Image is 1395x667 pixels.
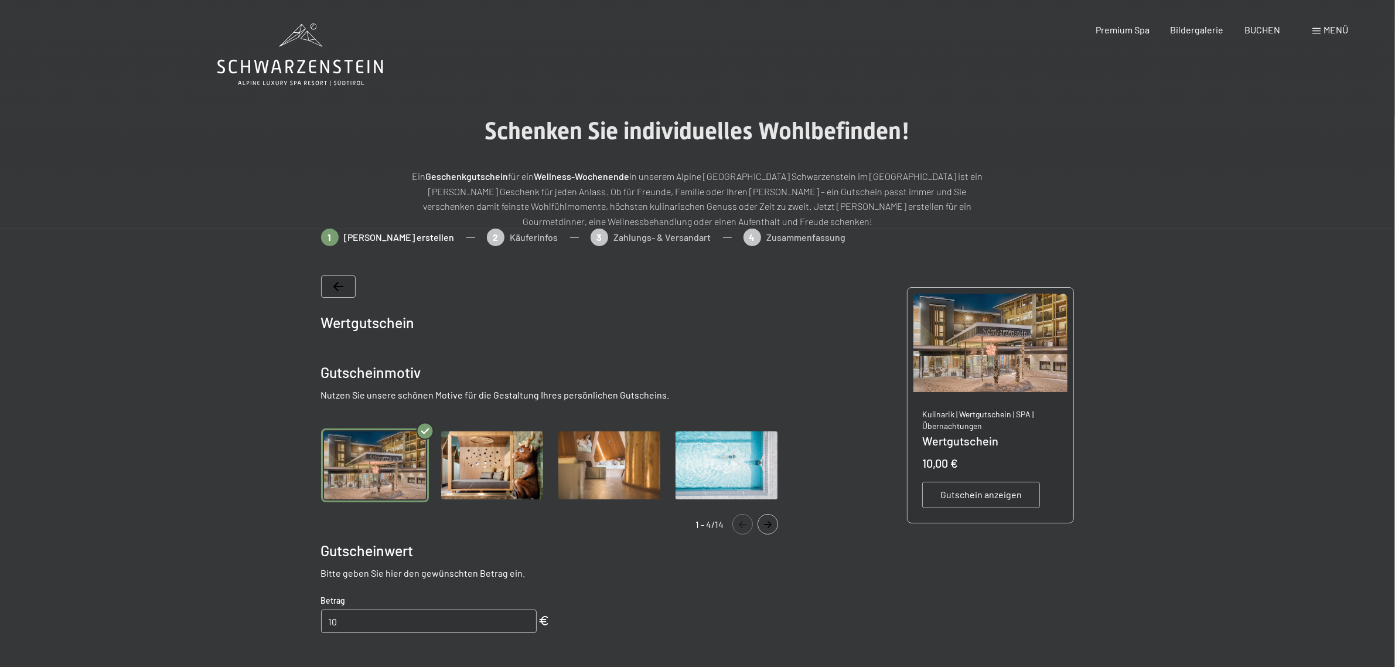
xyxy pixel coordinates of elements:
a: Premium Spa [1096,24,1150,35]
span: Menü [1324,24,1348,35]
a: BUCHEN [1244,24,1280,35]
a: Bildergalerie [1171,24,1224,35]
p: Ein für ein in unserem Alpine [GEOGRAPHIC_DATA] Schwarzenstein im [GEOGRAPHIC_DATA] ist ein [PERS... [405,169,991,229]
strong: Wellness-Wochenende [534,171,630,182]
strong: Geschenkgutschein [426,171,509,182]
span: Schenken Sie individuelles Wohlbefinden! [485,117,910,145]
